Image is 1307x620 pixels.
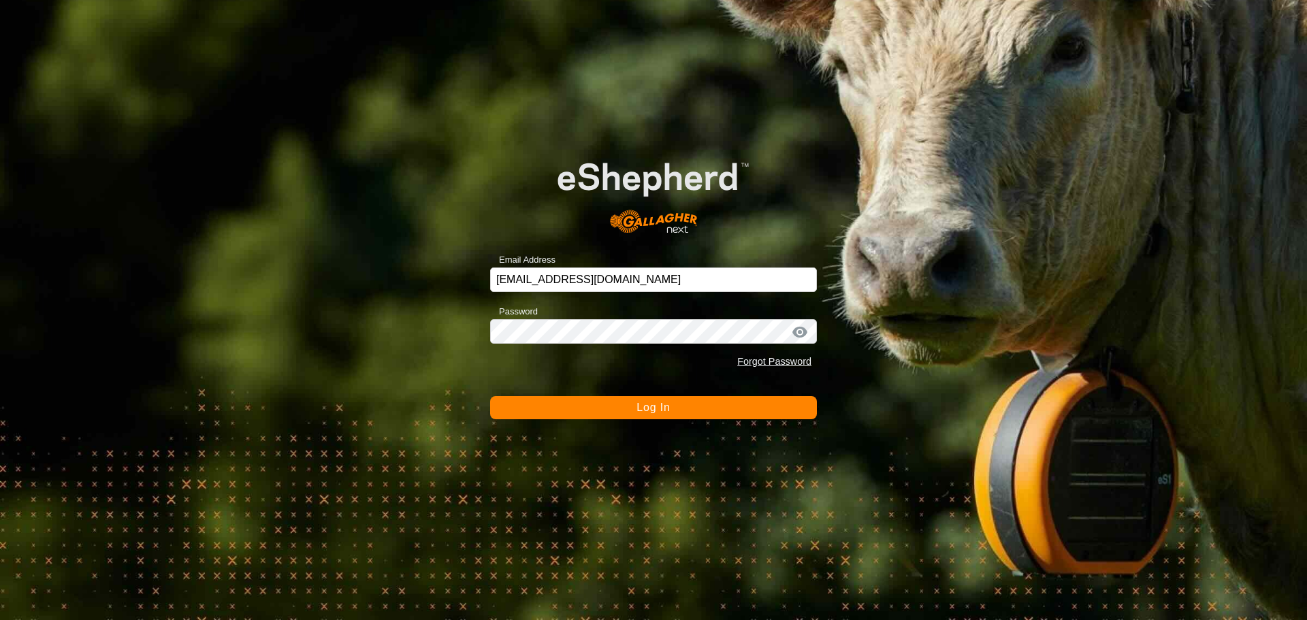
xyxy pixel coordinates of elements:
button: Log In [490,396,817,419]
img: E-shepherd Logo [523,135,784,247]
label: Password [490,305,538,319]
a: Forgot Password [737,356,811,367]
input: Email Address [490,267,817,292]
span: Log In [636,402,670,413]
label: Email Address [490,253,555,267]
